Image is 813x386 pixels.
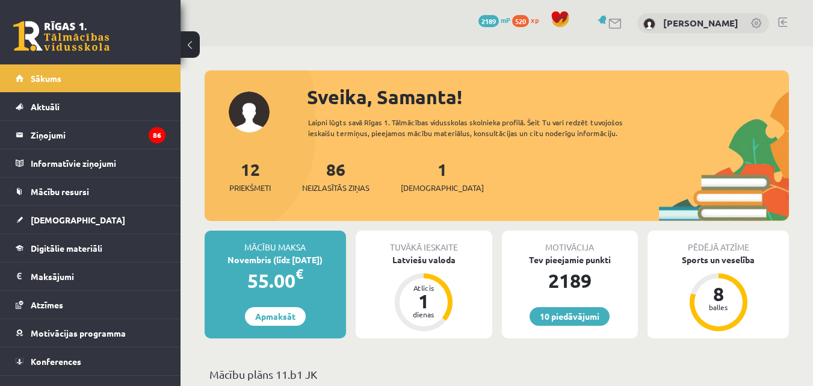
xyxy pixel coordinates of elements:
span: € [295,265,303,282]
a: [PERSON_NAME] [663,17,738,29]
div: Motivācija [502,231,638,254]
div: Tev pieejamie punkti [502,254,638,266]
a: Atzīmes [16,291,165,319]
a: [DEMOGRAPHIC_DATA] [16,206,165,234]
a: Rīgas 1. Tālmācības vidusskola [13,21,110,51]
span: Priekšmeti [229,182,271,194]
span: Digitālie materiāli [31,243,102,254]
a: Motivācijas programma [16,319,165,347]
div: Tuvākā ieskaite [356,231,492,254]
div: Novembris (līdz [DATE]) [205,254,346,266]
div: Sveika, Samanta! [307,82,789,111]
a: Sākums [16,64,165,92]
a: 10 piedāvājumi [530,307,610,326]
span: 2189 [478,15,499,27]
a: 520 xp [512,15,545,25]
a: Konferences [16,347,165,375]
a: 1[DEMOGRAPHIC_DATA] [401,158,484,194]
div: Pēdējā atzīme [648,231,789,254]
a: Mācību resursi [16,178,165,205]
div: Mācību maksa [205,231,346,254]
a: Latviešu valoda Atlicis 1 dienas [356,254,492,333]
span: Aktuāli [31,101,60,112]
div: Laipni lūgts savā Rīgas 1. Tālmācības vidusskolas skolnieka profilā. Šeit Tu vari redzēt tuvojošo... [308,117,659,139]
a: Sports un veselība 8 balles [648,254,789,333]
div: Atlicis [406,284,442,291]
a: 12Priekšmeti [229,158,271,194]
span: [DEMOGRAPHIC_DATA] [401,182,484,194]
div: Sports un veselība [648,254,789,266]
span: Motivācijas programma [31,328,126,338]
div: dienas [406,311,442,318]
span: Atzīmes [31,299,63,310]
div: balles [700,304,737,311]
legend: Ziņojumi [31,121,165,149]
a: Aktuāli [16,93,165,120]
a: Apmaksāt [245,307,306,326]
span: Mācību resursi [31,186,89,197]
div: 55.00 [205,266,346,295]
legend: Maksājumi [31,263,165,290]
div: 1 [406,291,442,311]
a: 2189 mP [478,15,510,25]
legend: Informatīvie ziņojumi [31,149,165,177]
span: xp [531,15,539,25]
div: Latviešu valoda [356,254,492,266]
span: mP [501,15,510,25]
a: Maksājumi [16,263,165,290]
a: Ziņojumi86 [16,121,165,149]
p: Mācību plāns 11.b1 JK [209,366,784,382]
div: 2189 [502,266,638,295]
span: Sākums [31,73,61,84]
div: 8 [700,284,737,304]
span: 520 [512,15,529,27]
span: [DEMOGRAPHIC_DATA] [31,214,125,225]
a: Informatīvie ziņojumi [16,149,165,177]
i: 86 [149,127,165,143]
span: Konferences [31,356,81,367]
a: Digitālie materiāli [16,234,165,262]
span: Neizlasītās ziņas [302,182,369,194]
img: Samanta Aizupiete [643,18,655,30]
a: 86Neizlasītās ziņas [302,158,369,194]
